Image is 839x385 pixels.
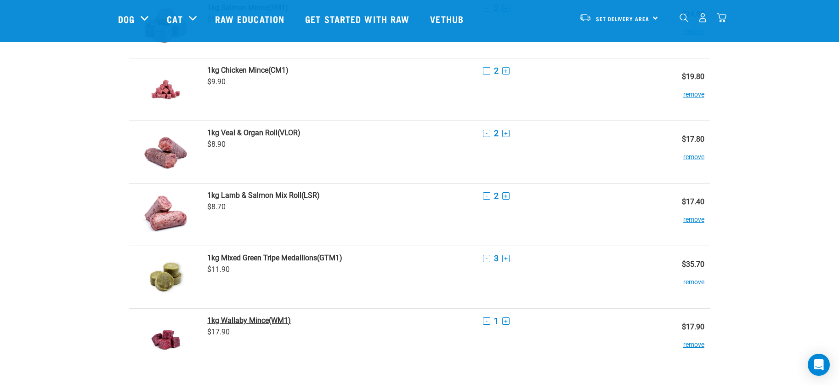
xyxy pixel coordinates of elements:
[683,144,704,161] button: remove
[652,58,710,121] td: $19.80
[421,0,475,37] a: Vethub
[717,13,726,23] img: home-icon@2x.png
[502,67,510,75] button: +
[683,206,704,224] button: remove
[207,265,230,274] span: $11.90
[698,13,708,23] img: user.png
[207,128,472,137] a: 1kg Veal & Organ Roll(VLOR)
[502,317,510,325] button: +
[207,191,301,200] strong: 1kg Lamb & Salmon Mix Roll
[579,13,591,22] img: van-moving.png
[683,269,704,287] button: remove
[207,140,226,149] span: $8.90
[142,66,189,113] img: Chicken Mince
[118,12,135,26] a: Dog
[494,191,499,201] span: 2
[652,121,710,184] td: $17.80
[207,66,268,75] strong: 1kg Chicken Mince
[142,128,189,176] img: Veal & Organ Roll
[683,81,704,99] button: remove
[494,128,499,138] span: 2
[680,13,688,22] img: home-icon-1@2x.png
[494,66,499,75] span: 2
[652,309,710,371] td: $17.90
[207,316,269,325] strong: 1kg Wallaby Mince
[207,66,472,75] a: 1kg Chicken Mince(CM1)
[207,128,278,137] strong: 1kg Veal & Organ Roll
[207,316,472,325] a: 1kg Wallaby Mince(WM1)
[683,331,704,349] button: remove
[167,12,182,26] a: Cat
[296,0,421,37] a: Get started with Raw
[483,192,490,200] button: -
[652,246,710,309] td: $35.70
[502,255,510,262] button: +
[494,316,499,326] span: 1
[142,253,189,301] img: Mixed Green Tripe Medallions
[652,184,710,246] td: $17.40
[206,0,296,37] a: Raw Education
[494,253,499,263] span: 3
[207,328,230,336] span: $17.90
[207,202,226,211] span: $8.70
[142,316,189,363] img: Wallaby Mince
[596,17,649,20] span: Set Delivery Area
[483,255,490,262] button: -
[142,191,189,238] img: Lamb & Salmon Mix Roll
[207,253,472,262] a: 1kg Mixed Green Tripe Medallions(GTM1)
[483,130,490,137] button: -
[483,317,490,325] button: -
[502,130,510,137] button: +
[502,192,510,200] button: +
[207,77,226,86] span: $9.90
[483,67,490,75] button: -
[207,253,317,262] strong: 1kg Mixed Green Tripe Medallions
[808,354,830,376] div: Open Intercom Messenger
[207,191,472,200] a: 1kg Lamb & Salmon Mix Roll(LSR)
